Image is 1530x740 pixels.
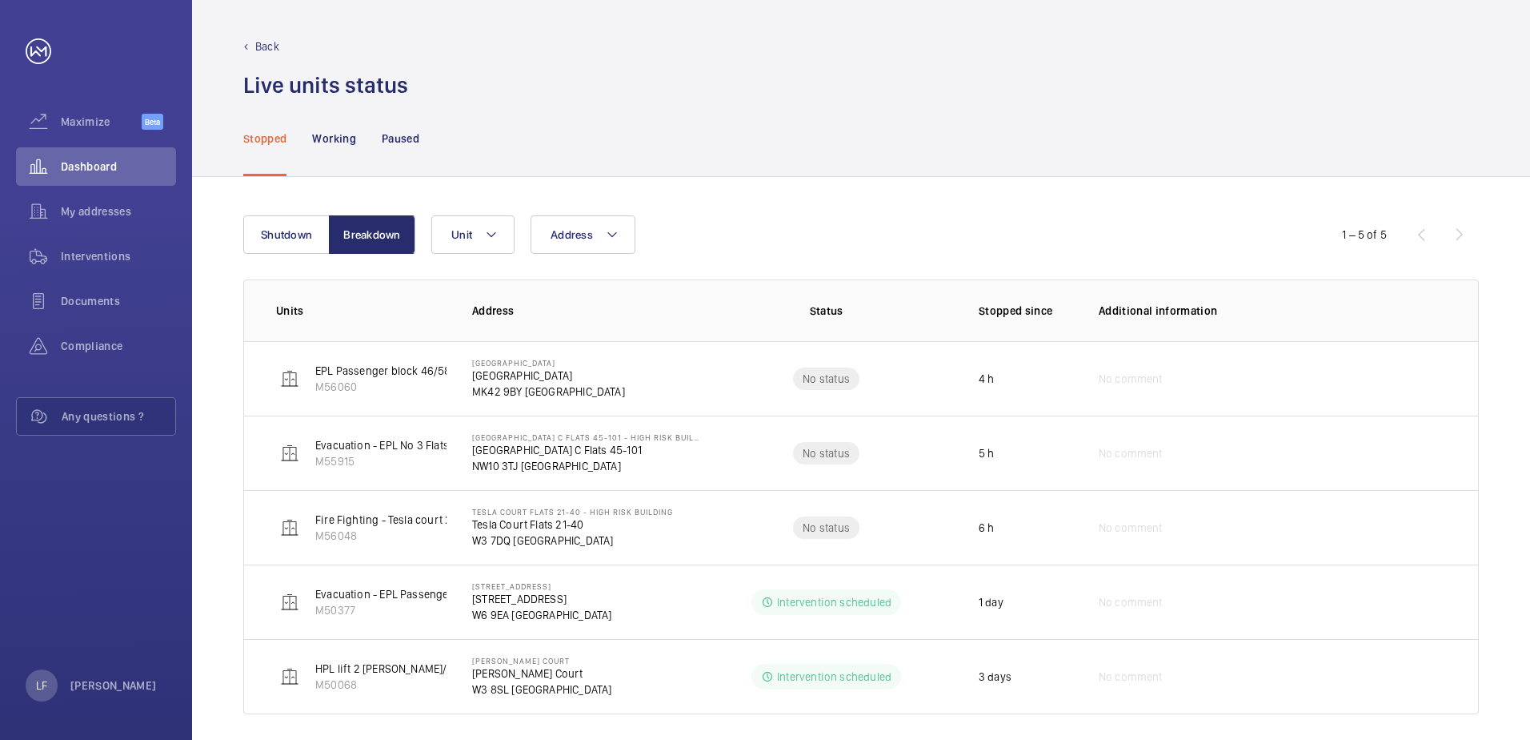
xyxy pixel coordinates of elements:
p: No status [803,445,850,461]
p: W6 9EA [GEOGRAPHIC_DATA] [472,607,611,623]
p: Stopped [243,131,286,147]
div: 1 – 5 of 5 [1342,227,1387,243]
span: No comment [1099,445,1163,461]
p: Tesla Court Flats 21-40 - High Risk Building [472,507,673,517]
p: Back [255,38,279,54]
p: 1 day [979,594,1003,610]
button: Breakdown [329,215,415,254]
span: Any questions ? [62,408,175,424]
p: [STREET_ADDRESS] [472,581,611,591]
span: Beta [142,114,163,130]
p: M50377 [315,602,495,618]
span: No comment [1099,520,1163,536]
img: elevator.svg [280,593,299,612]
span: Compliance [61,338,176,354]
p: M56048 [315,528,473,544]
p: Evacuation - EPL Passenger Lift No 1 [315,586,495,602]
p: 6 h [979,520,995,536]
span: Documents [61,293,176,309]
p: [GEOGRAPHIC_DATA] [472,368,625,384]
p: 3 days [979,669,1011,685]
img: elevator.svg [280,667,299,686]
p: Paused [382,131,419,147]
span: Address [551,228,593,241]
p: Additional information [1099,303,1446,319]
p: Fire Fighting - Tesla court 21-40 [315,512,473,528]
p: HPL lift 2 [PERSON_NAME]/igb hydro [315,661,495,677]
span: Maximize [61,114,142,130]
span: Interventions [61,248,176,264]
p: Working [312,131,355,147]
span: My addresses [61,203,176,219]
img: elevator.svg [280,444,299,463]
p: Stopped since [979,303,1073,319]
span: Unit [451,228,472,241]
p: W3 7DQ [GEOGRAPHIC_DATA] [472,533,673,549]
p: [PERSON_NAME] Court [472,656,611,666]
button: Unit [431,215,515,254]
p: EPL Passenger block 46/58 [315,363,451,379]
span: No comment [1099,669,1163,685]
p: [PERSON_NAME] Court [472,666,611,682]
p: MK42 9BY [GEOGRAPHIC_DATA] [472,384,625,400]
span: No comment [1099,594,1163,610]
img: elevator.svg [280,369,299,388]
p: [PERSON_NAME] [70,678,157,694]
p: M50068 [315,677,495,693]
p: Intervention scheduled [777,594,891,610]
p: 4 h [979,371,995,387]
p: M56060 [315,379,451,395]
button: Address [531,215,635,254]
p: [GEOGRAPHIC_DATA] [472,358,625,368]
p: LF [36,678,47,694]
p: Intervention scheduled [777,669,891,685]
p: [GEOGRAPHIC_DATA] C Flats 45-101 - High Risk Building [472,432,699,442]
p: M55915 [315,453,503,469]
p: [GEOGRAPHIC_DATA] C Flats 45-101 [472,442,699,458]
p: No status [803,520,850,536]
button: Shutdown [243,215,330,254]
span: Dashboard [61,159,176,175]
p: No status [803,371,850,387]
p: NW10 3TJ [GEOGRAPHIC_DATA] [472,458,699,474]
p: 5 h [979,445,995,461]
span: No comment [1099,371,1163,387]
p: Address [472,303,699,319]
p: W3 8SL [GEOGRAPHIC_DATA] [472,682,611,698]
p: [STREET_ADDRESS] [472,591,611,607]
p: Evacuation - EPL No 3 Flats 45-101 L/h [315,437,503,453]
p: Status [711,303,941,319]
img: elevator.svg [280,518,299,537]
p: Units [276,303,447,319]
h1: Live units status [243,70,408,100]
p: Tesla Court Flats 21-40 [472,517,673,533]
